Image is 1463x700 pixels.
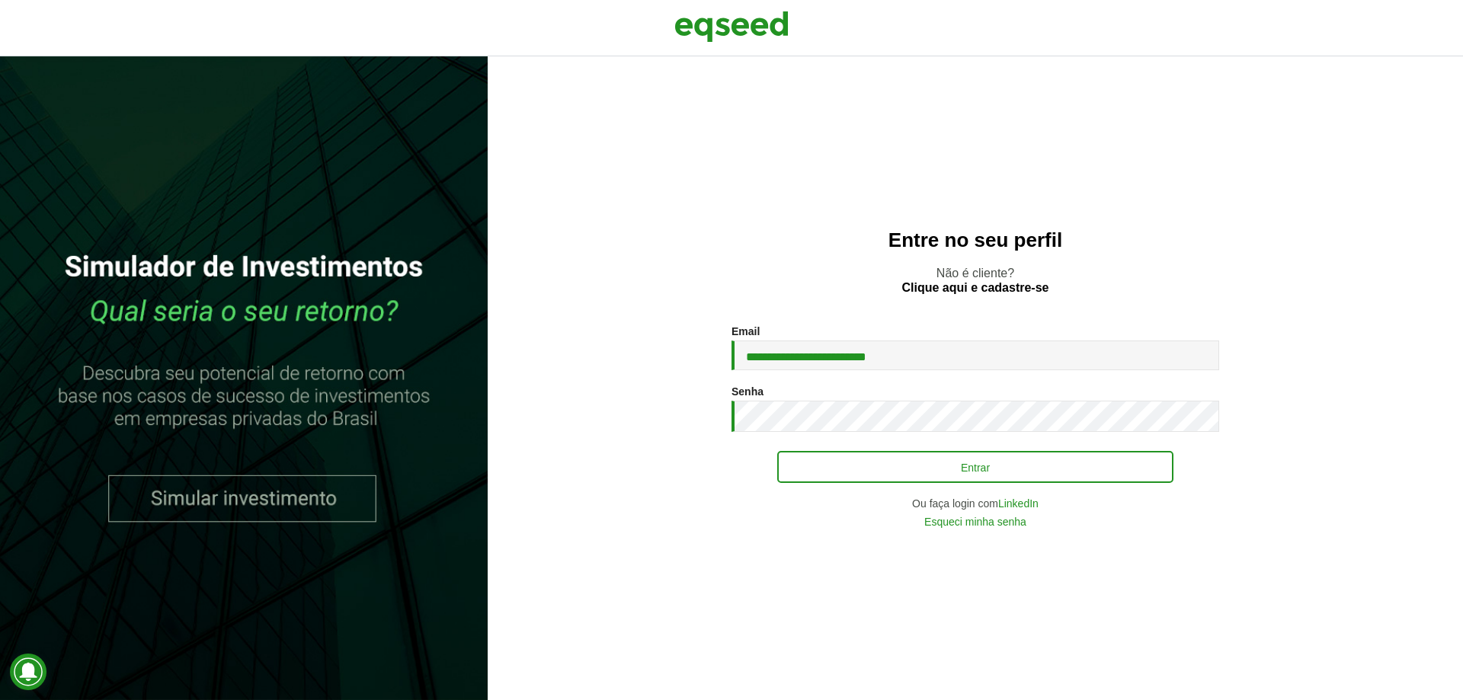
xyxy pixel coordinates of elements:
label: Email [731,326,760,337]
a: Clique aqui e cadastre-se [902,282,1049,294]
h2: Entre no seu perfil [518,229,1433,251]
label: Senha [731,386,764,397]
div: Ou faça login com [731,498,1219,509]
a: Esqueci minha senha [924,516,1026,527]
button: Entrar [777,451,1173,483]
img: EqSeed Logo [674,8,789,46]
p: Não é cliente? [518,266,1433,295]
a: LinkedIn [998,498,1039,509]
